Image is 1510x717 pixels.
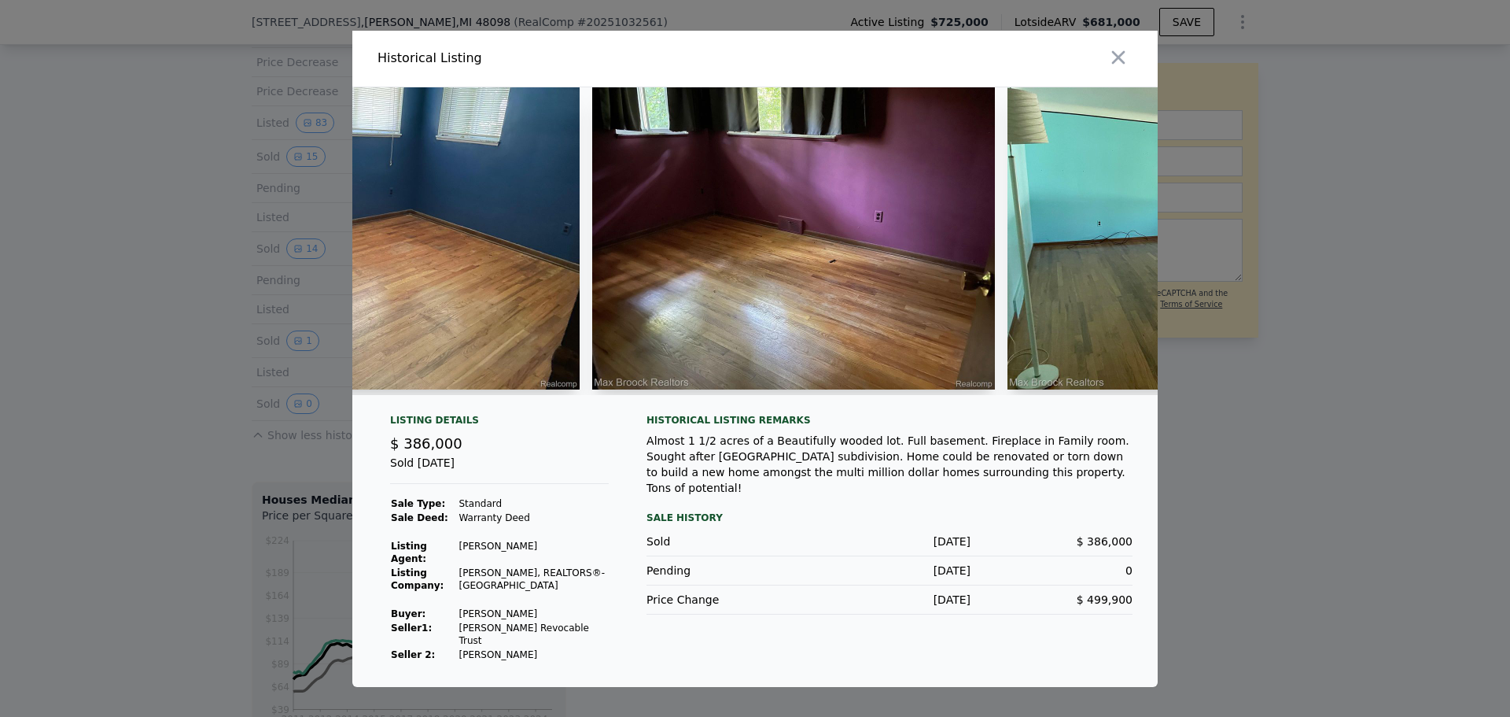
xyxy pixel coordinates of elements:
[808,592,970,608] div: [DATE]
[459,648,610,662] td: [PERSON_NAME]
[646,563,808,578] div: Pending
[459,621,610,648] td: [PERSON_NAME] Revocable Trust
[390,435,462,452] span: $ 386,000
[459,607,610,621] td: [PERSON_NAME]
[970,563,1132,578] div: 0
[391,498,445,509] strong: Sale Type:
[646,508,1132,527] div: Sale History
[1077,593,1132,606] span: $ 499,900
[391,567,444,591] strong: Listing Company:
[646,414,1132,427] div: Historical Listing remarks
[646,534,808,549] div: Sold
[646,592,808,608] div: Price Change
[177,87,580,390] img: Property Img
[1007,87,1410,390] img: Property Img
[459,539,610,566] td: [PERSON_NAME]
[391,541,427,564] strong: Listing Agent:
[808,563,970,578] div: [DATE]
[592,87,995,390] img: Property Img
[808,534,970,549] div: [DATE]
[391,608,425,619] strong: Buyer :
[459,497,610,511] td: Standard
[377,49,749,68] div: Historical Listing
[459,511,610,525] td: Warranty Deed
[391,649,435,660] strong: Seller 2:
[646,433,1132,496] div: Almost 1 1/2 acres of a Beautifully wooded lot. Full basement. Fireplace in Family room. Sought a...
[390,414,609,433] div: Listing Details
[459,566,610,593] td: [PERSON_NAME], REALTORS®-[GEOGRAPHIC_DATA]
[1077,535,1132,548] span: $ 386,000
[391,512,448,523] strong: Sale Deed:
[391,623,432,634] strong: Seller 1 :
[390,455,609,484] div: Sold [DATE]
